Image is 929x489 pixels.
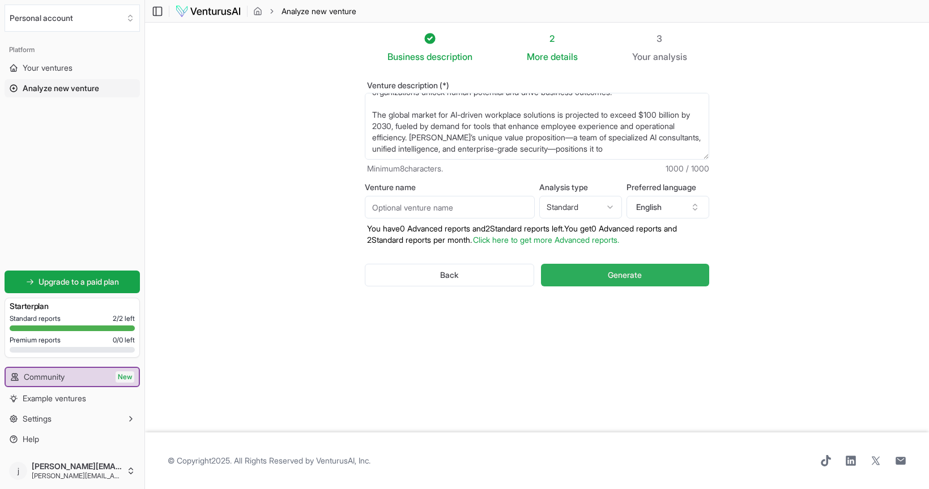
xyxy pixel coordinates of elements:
a: CommunityNew [6,368,139,386]
a: Help [5,430,140,448]
span: j [9,462,27,480]
span: [PERSON_NAME][EMAIL_ADDRESS][PERSON_NAME][PERSON_NAME][DOMAIN_NAME] [32,471,122,481]
span: Generate [608,269,642,281]
img: logo [175,5,241,18]
span: [PERSON_NAME][EMAIL_ADDRESS][PERSON_NAME][PERSON_NAME][DOMAIN_NAME] [32,461,122,471]
span: 2 / 2 left [113,314,135,323]
button: Generate [541,264,709,286]
nav: breadcrumb [253,6,356,17]
a: Click here to get more Advanced reports. [473,235,619,244]
span: Analyze new venture [282,6,356,17]
span: 0 / 0 left [113,336,135,345]
span: More [527,50,548,63]
h3: Starter plan [10,301,135,312]
span: Business [387,50,424,63]
label: Venture name [365,183,535,191]
span: Premium reports [10,336,61,345]
button: Settings [5,410,140,428]
div: 2 [527,32,578,45]
button: j[PERSON_NAME][EMAIL_ADDRESS][PERSON_NAME][PERSON_NAME][DOMAIN_NAME][PERSON_NAME][EMAIL_ADDRESS][... [5,457,140,484]
div: Platform [5,41,140,59]
span: details [551,51,578,62]
button: Select an organization [5,5,140,32]
span: Your ventures [23,62,73,74]
span: Settings [23,413,52,424]
span: Minimum 8 characters. [367,163,443,174]
span: analysis [653,51,687,62]
a: Your ventures [5,59,140,77]
span: Help [23,434,39,445]
a: Example ventures [5,389,140,407]
span: description [427,51,472,62]
button: English [627,196,709,218]
p: You have 0 Advanced reports and 2 Standard reports left. Y ou get 0 Advanced reports and 2 Standa... [365,223,709,246]
a: VenturusAI, Inc [316,456,369,465]
a: Analyze new venture [5,79,140,97]
span: New [116,371,134,383]
span: Example ventures [23,393,86,404]
button: Back [365,264,534,286]
label: Preferred language [627,183,709,191]
span: Community [24,371,65,383]
span: Upgrade to a paid plan [39,276,119,288]
span: Standard reports [10,314,61,323]
span: Your [632,50,651,63]
span: © Copyright 2025 . All Rights Reserved by . [168,455,370,466]
input: Optional venture name [365,196,535,218]
label: Analysis type [539,183,622,191]
span: 1000 / 1000 [666,163,709,174]
span: Analyze new venture [23,83,99,94]
label: Venture description (*) [365,81,709,89]
div: 3 [632,32,687,45]
a: Upgrade to a paid plan [5,271,140,293]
